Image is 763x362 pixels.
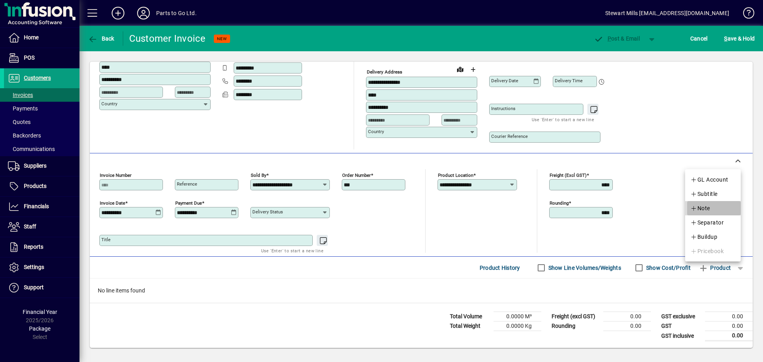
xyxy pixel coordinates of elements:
button: Note [685,201,741,215]
span: Note [690,203,710,213]
span: Separator [690,218,724,227]
span: GL Account [690,175,728,184]
span: Buildup [690,232,717,242]
button: GL Account [685,172,741,187]
span: Subtitle [690,189,718,199]
button: Separator [685,215,741,230]
button: Pricebook [685,244,741,258]
button: Buildup [685,230,741,244]
span: Pricebook [690,246,724,256]
button: Subtitle [685,187,741,201]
